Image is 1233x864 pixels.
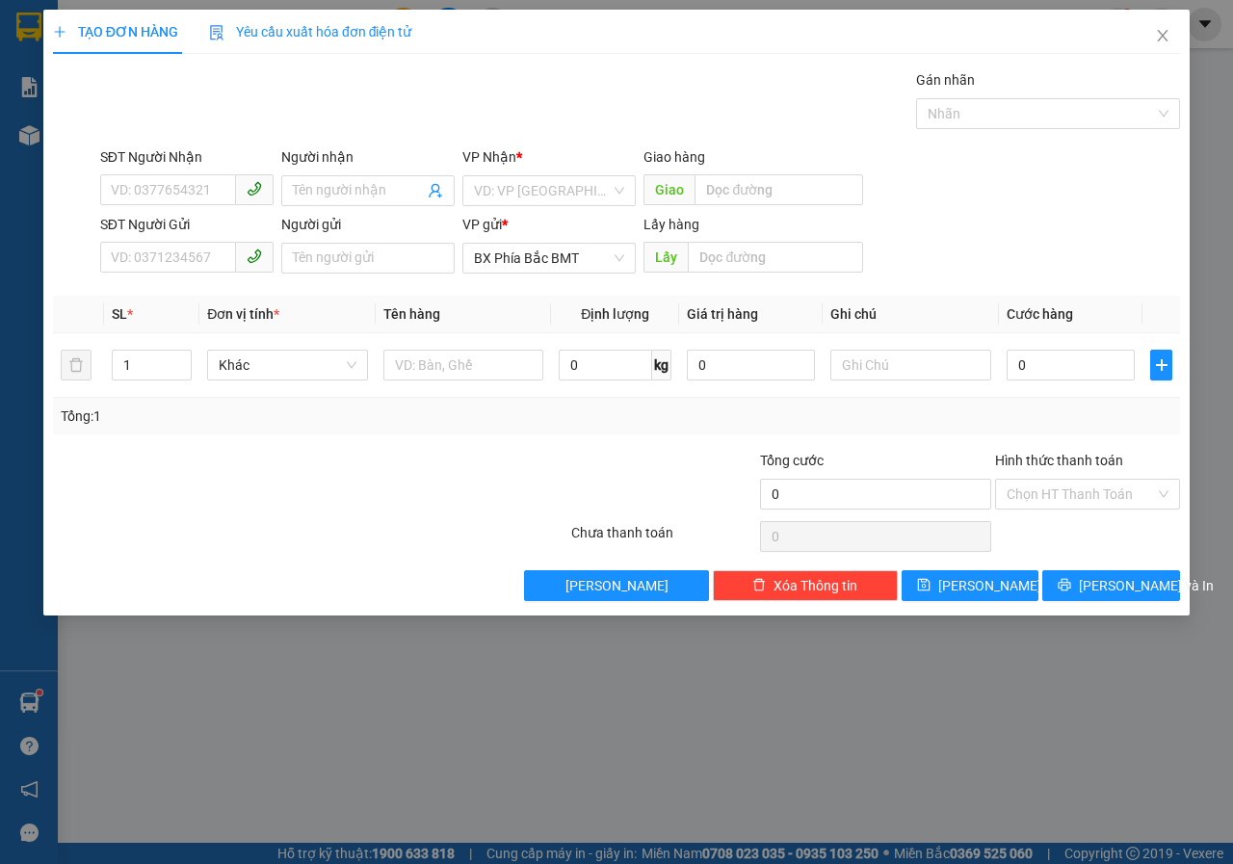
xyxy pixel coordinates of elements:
span: Lấy [643,242,688,273]
span: delete [752,578,766,593]
span: plus [53,25,66,39]
span: Tên hàng [383,306,440,322]
span: [PERSON_NAME] và In [1079,575,1214,596]
button: save[PERSON_NAME] [902,570,1039,601]
div: Người gửi [281,214,455,235]
span: phone [247,249,262,264]
span: Đơn vị tính [207,306,279,322]
input: 0 [687,350,815,380]
input: Dọc đường [695,174,862,205]
span: user-add [428,183,443,198]
span: Định lượng [581,306,649,322]
span: TẠO ĐƠN HÀNG [53,24,178,39]
span: [PERSON_NAME] [565,575,669,596]
span: VP Nhận [462,149,516,165]
span: Tổng cước [760,453,824,468]
span: Cước hàng [1007,306,1073,322]
span: Giao hàng [643,149,705,165]
span: save [917,578,931,593]
span: Khác [219,351,356,380]
span: Yêu cầu xuất hóa đơn điện tử [209,24,412,39]
div: SĐT Người Gửi [100,214,274,235]
div: VP gửi [462,214,636,235]
th: Ghi chú [823,296,999,333]
span: phone [247,181,262,196]
div: Chưa thanh toán [569,522,758,556]
span: SL [112,306,127,322]
div: Tổng: 1 [61,406,478,427]
span: printer [1058,578,1071,593]
button: [PERSON_NAME] [524,570,709,601]
span: Xóa Thông tin [774,575,857,596]
input: Ghi Chú [830,350,991,380]
div: Người nhận [281,146,455,168]
span: Giao [643,174,695,205]
span: plus [1151,357,1171,373]
span: Giá trị hàng [687,306,758,322]
span: BX Phía Bắc BMT [474,244,624,273]
button: deleteXóa Thông tin [713,570,898,601]
input: VD: Bàn, Ghế [383,350,544,380]
input: Dọc đường [688,242,862,273]
div: SĐT Người Nhận [100,146,274,168]
span: close [1155,28,1170,43]
span: Lấy hàng [643,217,699,232]
label: Hình thức thanh toán [995,453,1123,468]
label: Gán nhãn [916,72,975,88]
button: Close [1136,10,1190,64]
button: plus [1150,350,1172,380]
button: printer[PERSON_NAME] và In [1042,570,1180,601]
button: delete [61,350,92,380]
img: icon [209,25,224,40]
span: kg [652,350,671,380]
span: [PERSON_NAME] [938,575,1041,596]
